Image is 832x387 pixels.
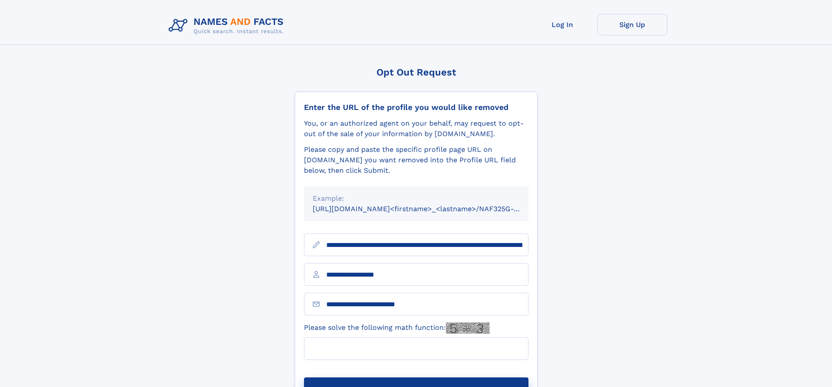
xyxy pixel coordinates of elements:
div: Opt Out Request [295,67,538,78]
div: Example: [313,193,520,204]
img: Logo Names and Facts [165,14,291,38]
a: Log In [528,14,597,35]
div: Enter the URL of the profile you would like removed [304,103,528,112]
label: Please solve the following math function: [304,322,490,334]
div: You, or an authorized agent on your behalf, may request to opt-out of the sale of your informatio... [304,118,528,139]
div: Please copy and paste the specific profile page URL on [DOMAIN_NAME] you want removed into the Pr... [304,144,528,176]
a: Sign Up [597,14,667,35]
small: [URL][DOMAIN_NAME]<firstname>_<lastname>/NAF325G-xxxxxxxx [313,205,545,213]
